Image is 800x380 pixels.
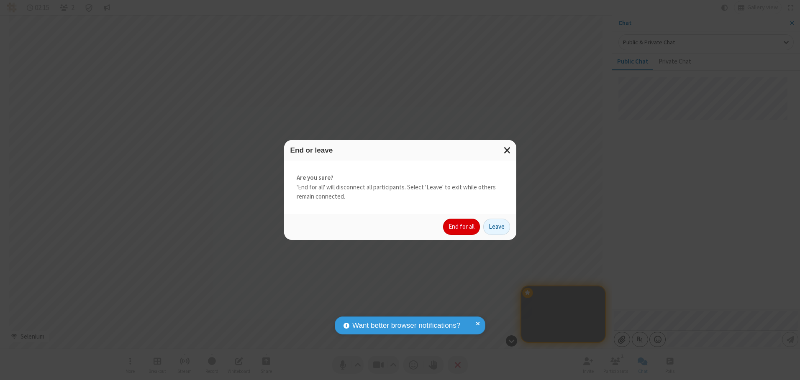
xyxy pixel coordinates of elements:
button: Close modal [499,140,516,161]
strong: Are you sure? [297,173,504,183]
button: End for all [443,219,480,235]
h3: End or leave [290,146,510,154]
span: Want better browser notifications? [352,320,460,331]
button: Leave [483,219,510,235]
div: 'End for all' will disconnect all participants. Select 'Leave' to exit while others remain connec... [284,161,516,214]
